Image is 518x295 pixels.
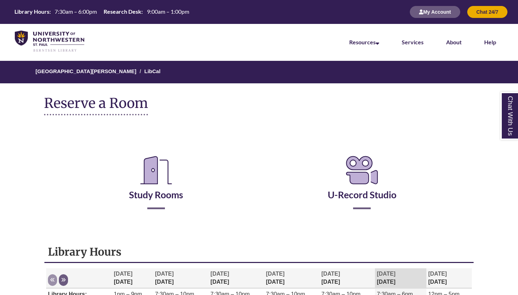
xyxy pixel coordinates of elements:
[321,271,340,277] span: [DATE]
[426,268,472,288] th: [DATE]
[266,271,285,277] span: [DATE]
[210,271,229,277] span: [DATE]
[467,6,507,18] button: Chat 24/7
[12,8,192,15] table: Hours Today
[36,68,136,74] a: [GEOGRAPHIC_DATA][PERSON_NAME]
[44,133,474,230] div: Reserve a Room
[410,6,460,18] button: My Account
[402,39,424,45] a: Services
[112,268,153,288] th: [DATE]
[375,268,426,288] th: [DATE]
[320,268,375,288] th: [DATE]
[377,271,395,277] span: [DATE]
[12,8,52,15] th: Library Hours:
[153,268,209,288] th: [DATE]
[48,245,470,258] h1: Library Hours
[55,8,97,15] span: 7:30am – 6:00pm
[484,39,496,45] a: Help
[101,8,144,15] th: Research Desk:
[446,39,462,45] a: About
[59,274,68,286] button: Next week
[44,96,148,115] h1: Reserve a Room
[410,9,460,15] a: My Account
[209,268,264,288] th: [DATE]
[428,271,447,277] span: [DATE]
[114,271,132,277] span: [DATE]
[15,31,84,52] img: UNWSP Library Logo
[328,172,396,200] a: U-Record Studio
[129,172,183,200] a: Study Rooms
[467,9,507,15] a: Chat 24/7
[349,39,379,45] a: Resources
[155,271,174,277] span: [DATE]
[48,274,57,286] button: Previous week
[44,61,474,83] nav: Breadcrumb
[264,268,320,288] th: [DATE]
[12,8,192,16] a: Hours Today
[144,68,161,74] a: LibCal
[147,8,189,15] span: 9:00am – 1:00pm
